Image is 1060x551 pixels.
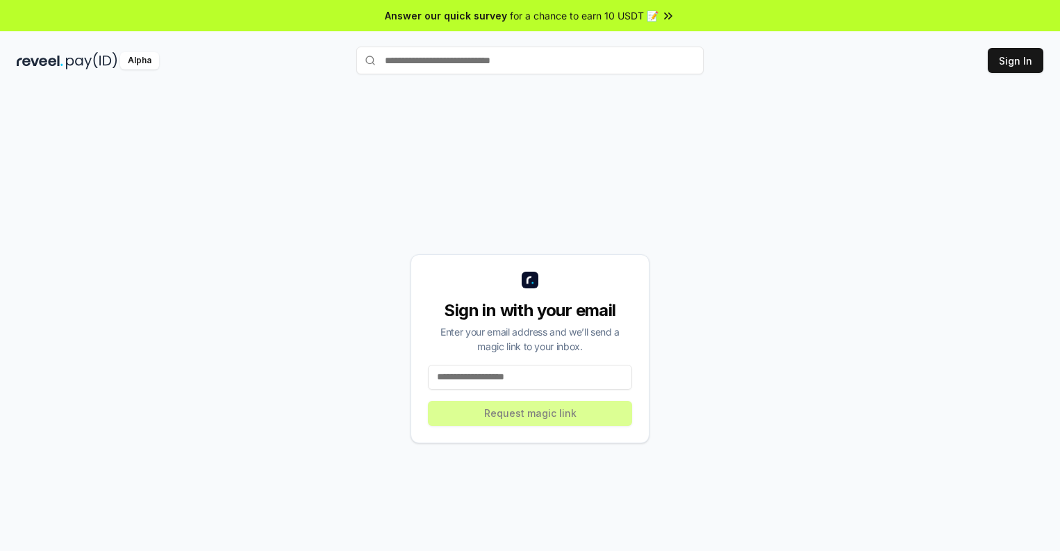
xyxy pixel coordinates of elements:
[428,299,632,322] div: Sign in with your email
[385,8,507,23] span: Answer our quick survey
[120,52,159,69] div: Alpha
[428,324,632,354] div: Enter your email address and we’ll send a magic link to your inbox.
[988,48,1043,73] button: Sign In
[66,52,117,69] img: pay_id
[510,8,659,23] span: for a chance to earn 10 USDT 📝
[17,52,63,69] img: reveel_dark
[522,272,538,288] img: logo_small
